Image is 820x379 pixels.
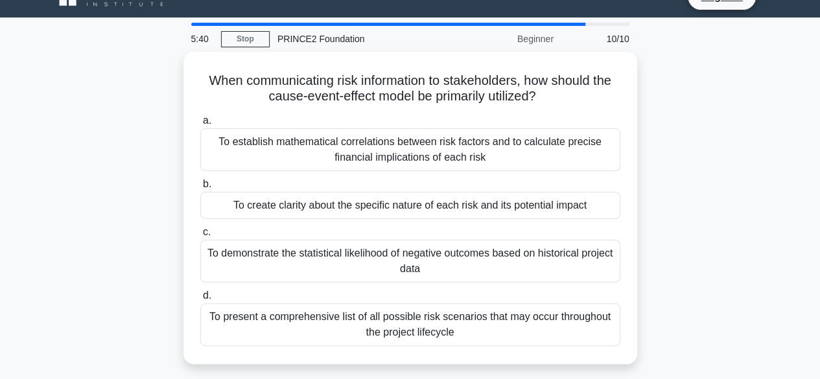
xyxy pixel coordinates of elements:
div: PRINCE2 Foundation [270,26,448,52]
span: a. [203,115,211,126]
div: To present a comprehensive list of all possible risk scenarios that may occur throughout the proj... [200,303,620,346]
span: d. [203,290,211,301]
div: Beginner [448,26,561,52]
div: To create clarity about the specific nature of each risk and its potential impact [200,192,620,219]
div: To establish mathematical correlations between risk factors and to calculate precise financial im... [200,128,620,171]
div: 5:40 [183,26,221,52]
span: c. [203,226,211,237]
div: 10/10 [561,26,637,52]
a: Stop [221,31,270,47]
span: b. [203,178,211,189]
h5: When communicating risk information to stakeholders, how should the cause-event-effect model be p... [199,73,622,105]
div: To demonstrate the statistical likelihood of negative outcomes based on historical project data [200,240,620,282]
